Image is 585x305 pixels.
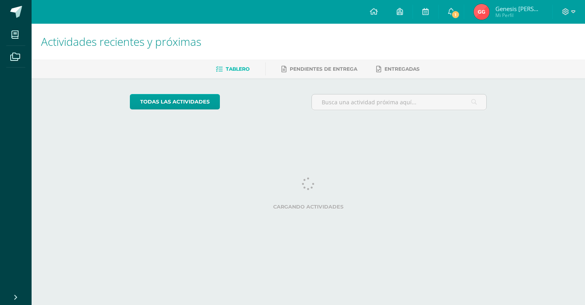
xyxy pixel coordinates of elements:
a: Tablero [216,63,249,75]
input: Busca una actividad próxima aquí... [312,94,487,110]
span: Genesis [PERSON_NAME] [495,5,543,13]
label: Cargando actividades [130,204,487,210]
span: 1 [451,10,460,19]
a: Pendientes de entrega [281,63,357,75]
a: Entregadas [376,63,420,75]
span: Tablero [226,66,249,72]
span: Entregadas [384,66,420,72]
img: b26d26339415fef33be69fb96098ffe7.png [474,4,489,20]
a: todas las Actividades [130,94,220,109]
span: Pendientes de entrega [290,66,357,72]
span: Mi Perfil [495,12,543,19]
span: Actividades recientes y próximas [41,34,201,49]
